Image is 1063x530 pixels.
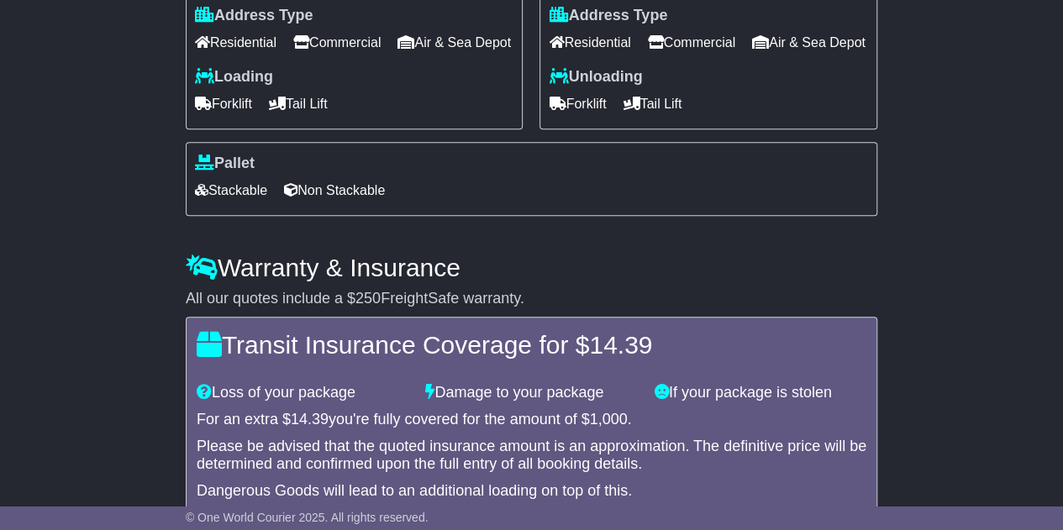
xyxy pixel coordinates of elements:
[284,177,385,203] span: Non Stackable
[397,29,511,55] span: Air & Sea Depot
[589,331,652,359] span: 14.39
[186,511,429,524] span: © One World Courier 2025. All rights reserved.
[195,155,255,173] label: Pallet
[549,68,642,87] label: Unloading
[197,482,866,501] div: Dangerous Goods will lead to an additional loading on top of this.
[752,29,866,55] span: Air & Sea Depot
[417,384,645,402] div: Damage to your package
[195,68,273,87] label: Loading
[549,29,630,55] span: Residential
[197,438,866,474] div: Please be advised that the quoted insurance amount is an approximation. The definitive price will...
[195,7,313,25] label: Address Type
[186,290,877,308] div: All our quotes include a $ FreightSafe warranty.
[195,177,267,203] span: Stackable
[269,91,328,117] span: Tail Lift
[291,411,329,428] span: 14.39
[186,254,877,281] h4: Warranty & Insurance
[549,7,667,25] label: Address Type
[195,29,276,55] span: Residential
[197,411,866,429] div: For an extra $ you're fully covered for the amount of $ .
[188,384,417,402] div: Loss of your package
[293,29,381,55] span: Commercial
[648,29,735,55] span: Commercial
[623,91,681,117] span: Tail Lift
[197,331,866,359] h4: Transit Insurance Coverage for $
[646,384,875,402] div: If your package is stolen
[590,411,628,428] span: 1,000
[195,91,252,117] span: Forklift
[355,290,381,307] span: 250
[549,91,606,117] span: Forklift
